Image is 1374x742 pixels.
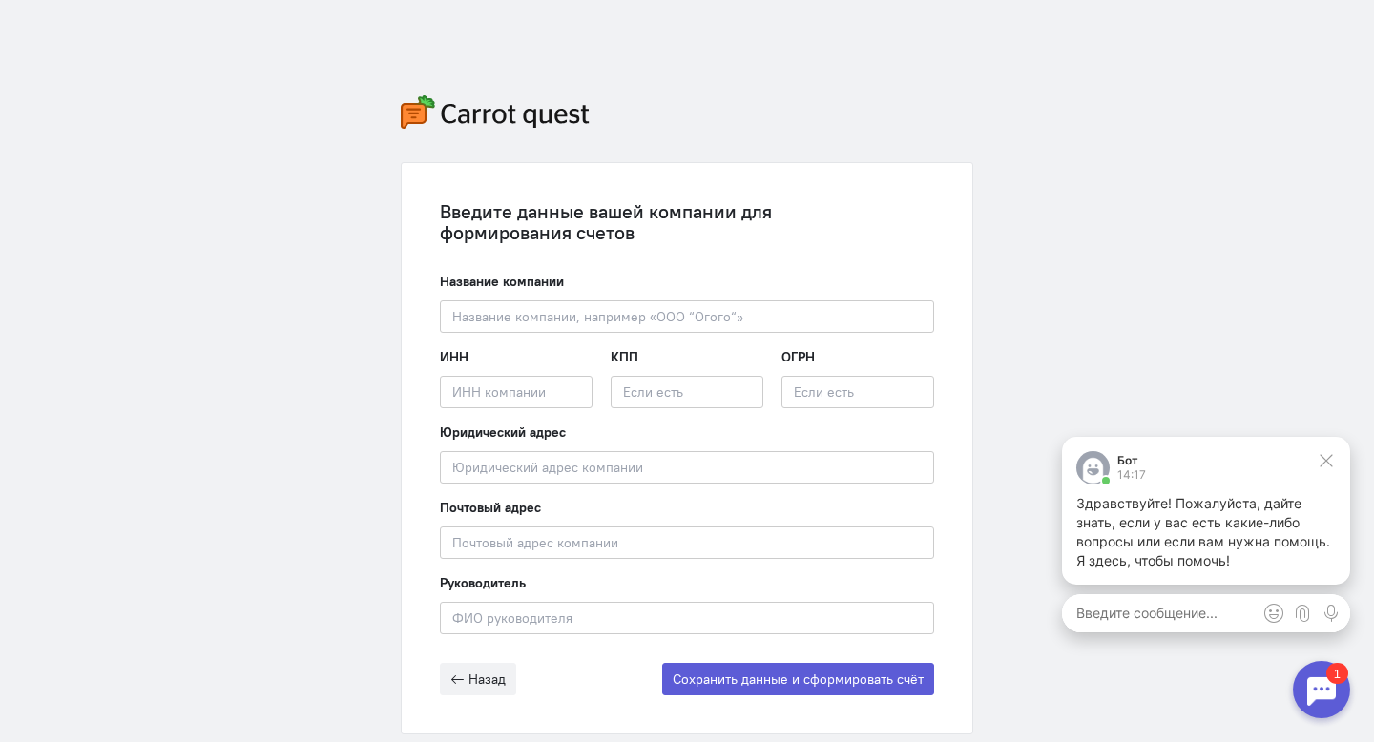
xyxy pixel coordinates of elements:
button: Сохранить данные и сформировать счёт [662,663,934,695]
div: 1 [43,11,65,32]
div: Введите данные вашей компании для формирования счетов [440,201,934,243]
div: 14:17 [74,43,103,54]
button: Голосовое сообщение [274,173,302,201]
input: Если есть [611,376,763,408]
div: Бот [74,29,103,40]
span: Назад [468,670,506,688]
button: Назад [440,663,516,695]
label: Почтовый адрес [440,498,541,517]
input: ФИО руководителя [440,602,934,634]
label: Название компании [440,272,564,291]
input: Название компании, например «ООО “Огого“» [440,300,934,333]
div: Здравствуйте! Пожалуйста, дайте знать, если у вас есть какие-либо вопросы или если вам нужна помо... [33,68,293,144]
label: ИНН [440,347,468,366]
label: ОГРН [781,347,815,366]
input: Если есть [781,376,934,408]
img: carrot-quest-logo.svg [401,95,590,129]
label: КПП [611,347,638,366]
label: Руководитель [440,573,526,592]
input: ИНН компании [440,376,593,408]
label: Юридический адрес [440,423,566,442]
input: Юридический адрес компании [440,451,934,484]
input: Почтовый адрес компании [440,526,934,559]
